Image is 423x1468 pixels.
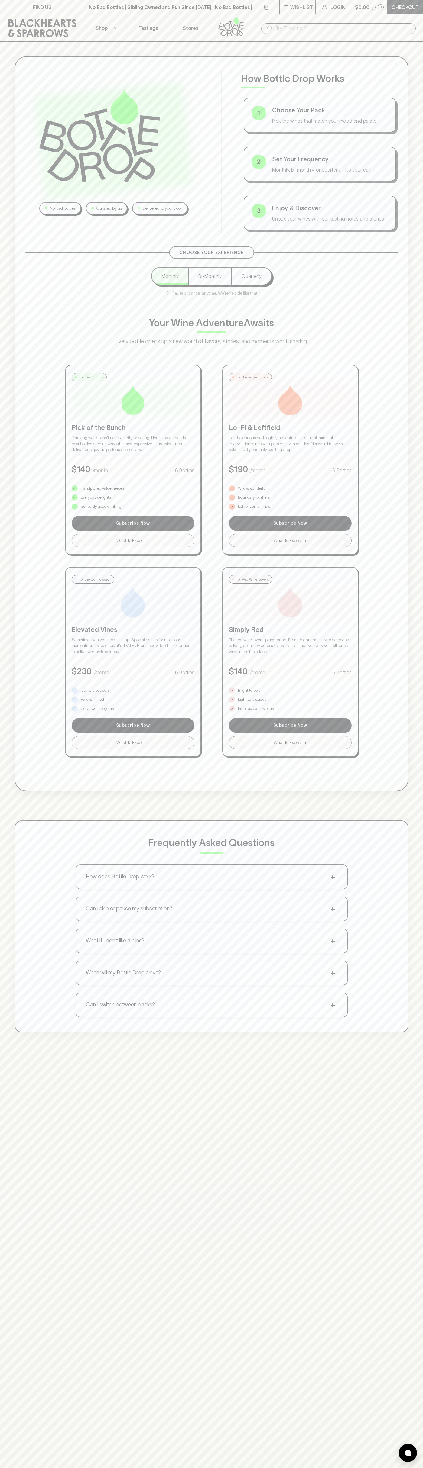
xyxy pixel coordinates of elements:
[85,14,127,41] button: Shop
[72,463,90,475] p: $ 140
[229,665,248,678] p: $ 140
[252,204,266,218] div: 3
[76,961,347,985] button: When will my Bottle Drop arrive?+
[72,534,194,547] button: What To Expect+
[39,89,160,182] img: Bottle Drop
[229,625,352,635] p: Simply Red
[76,993,347,1017] button: Can I switch between packs?+
[236,577,269,582] p: For Red Wine Lovers
[76,929,347,953] button: What if I don't like a wine?+
[142,205,182,211] p: Delivered to your door
[272,106,388,115] p: Choose Your Pack
[72,423,194,433] p: Pick of the Bunch
[72,625,194,635] p: Elevated Vines
[81,697,104,703] p: Rare & limited
[179,249,244,256] p: Choose Your Experience
[272,204,388,213] p: Enjoy & Discover
[81,485,124,491] p: Handpicked value heroes
[236,375,268,380] p: For the Adventurous
[304,537,307,544] span: +
[332,669,352,676] p: 6 Bottles
[355,4,369,11] p: $0.00
[72,718,194,733] button: Subscribe Now
[238,706,274,712] p: Pure red expressions
[252,106,266,120] div: 1
[241,71,399,86] p: How Bottle Drop Works
[238,504,270,510] p: Left of center finds
[379,5,382,9] p: 0
[238,494,270,501] p: Boundary pushers
[328,872,337,881] span: +
[152,268,188,285] button: Monthly
[328,1000,337,1009] span: +
[81,687,109,694] p: Iconic producers
[72,736,194,749] button: What To Expect+
[250,669,265,676] p: /month
[332,467,352,474] p: 6 Bottles
[229,516,352,531] button: Subscribe Now
[272,215,388,222] p: Unbox your wines with our tasting notes and stories
[328,968,337,977] span: +
[275,587,305,617] img: Simply Red
[86,937,145,945] p: What if I don't like a wine?
[272,117,388,124] p: Pick the wines that match your mood and palate
[127,14,169,41] a: Tastings
[304,739,307,746] span: +
[175,467,194,474] p: 6 Bottles
[252,155,266,169] div: 2
[96,205,122,211] p: Curated by us
[175,669,194,676] p: 6 Bottles
[50,205,76,211] p: No bad bottles
[76,897,347,921] button: Can I skip or pause my subscription?+
[72,637,194,655] p: Sometimes you want to dial it up. Special bottles for milestone moments or just because it's [DAT...
[79,375,103,380] p: For the Curious
[272,155,388,164] p: Set Your Frequency
[138,24,158,32] p: Tastings
[116,537,145,544] span: What To Expect
[86,905,172,913] p: Can I skip or pause my subscription?
[79,577,111,582] p: For the Connoisseur
[275,385,305,415] img: Lo-Fi & Leftfield
[72,665,92,678] p: $ 230
[116,739,145,746] span: What To Expect
[96,24,108,32] p: Shop
[229,435,352,453] p: For the curious and slightly adventurous. Natural, minimal intervention wines with personality in...
[169,14,212,41] a: Stores
[272,166,388,173] p: Monthly, bi-monthly, or quarterly - it's your call
[238,697,266,703] p: Light to luscious
[274,739,302,746] span: What To Expect
[238,485,267,491] p: Wild & wonderful
[330,4,346,11] p: Login
[165,290,258,296] p: Pause or cancel anytime. We're flexible like that.
[81,504,121,510] p: Seriously good drinking
[229,736,352,749] button: What To Expect+
[392,4,419,11] p: Checkout
[91,337,333,346] p: Every bottle opens up a new world of flavors, stories, and moments worth sharing.
[276,24,411,33] input: Try "Pinot noir"
[244,317,274,328] span: Awaits
[147,739,150,746] span: +
[93,467,108,474] p: /month
[328,904,337,913] span: +
[86,1001,155,1009] p: Can I switch between packs?
[274,537,302,544] span: What To Expect
[238,687,261,694] p: Bright to bold
[118,587,148,617] img: Elevated Vines
[188,268,231,285] button: Bi-Monthly
[33,4,52,11] p: FIND US
[72,516,194,531] button: Subscribe Now
[94,669,109,676] p: /month
[231,268,271,285] button: Quarterly
[229,534,352,547] button: What To Expect+
[72,435,194,453] p: Drinking well doesn't need a hefty price tag. Here's proof that the best bottles aren't always th...
[229,718,352,733] button: Subscribe Now
[118,385,148,415] img: Pick of the Bunch
[229,423,352,433] p: Lo-Fi & Leftfield
[76,865,347,889] button: How does Bottle Drop work?+
[290,4,313,11] p: Wishlist
[149,316,274,330] p: Your Wine Adventure
[81,706,114,712] p: Cellar worthy gems
[147,537,150,544] span: +
[229,637,352,655] p: The red wine lover's playground. From bright and juicy to deep and velvety, a journey across styl...
[183,24,198,32] p: Stores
